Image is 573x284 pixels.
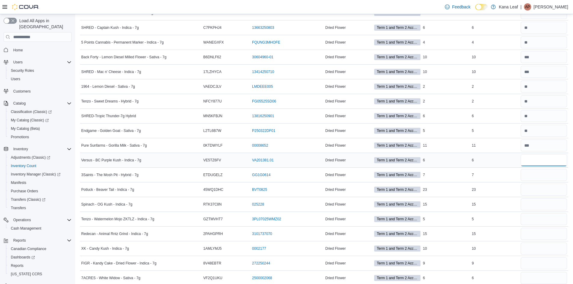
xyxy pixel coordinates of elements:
span: Dried Flower [325,114,346,118]
span: Canadian Compliance [11,246,46,251]
div: 10 [470,53,519,61]
p: [PERSON_NAME] [534,3,568,11]
a: My Catalog (Beta) [8,125,42,132]
button: Promotions [6,133,74,141]
a: 025228 [252,202,264,207]
span: Washington CCRS [8,270,72,278]
div: 5 [422,215,470,223]
span: 7ACRES - White Widow - Sativa - 7g [81,276,140,280]
span: XK - Candy Kush - Indica - 7g [81,246,129,251]
span: Dried Flower [325,69,346,74]
div: 23 [422,186,470,193]
span: Catalog [11,100,72,107]
span: Transfers (Classic) [11,197,45,202]
span: Canadian Compliance [8,245,72,252]
button: Customers [1,87,74,96]
div: 7 [422,171,470,179]
span: Dried Flower [325,231,346,236]
span: Versus - BC Purple Kush - Indica - 7g [81,158,141,163]
span: Dried Flower [325,217,346,221]
div: 4 [422,39,470,46]
div: 5 [470,127,519,134]
span: My Catalog (Beta) [8,125,72,132]
div: 6 [470,274,519,282]
div: 23 [470,186,519,193]
span: Term 1 and Term 2 Accessories [374,172,421,178]
span: Dried Flower [325,55,346,60]
span: Term 1 and Term 2 Accessories [374,39,421,45]
div: 6 [422,157,470,164]
span: Dried Flower [325,187,346,192]
span: VF2Q1UKU [203,276,222,280]
span: Users [8,75,72,83]
span: Cash Management [8,225,72,232]
div: 10 [470,245,519,252]
span: Term 1 and Term 2 Accessories [377,143,418,148]
a: 30604960-01 [252,55,273,60]
span: Dried Flower [325,99,346,104]
span: Potluck - Beaver Tail - Indica - 7g [81,187,134,192]
span: Purchase Orders [11,189,38,194]
div: 10 [422,68,470,75]
a: FG05525SD06 [252,99,276,104]
span: Dried Flower [325,40,346,45]
span: Term 1 and Term 2 Accessories [377,25,418,30]
span: Term 1 and Term 2 Accessories [377,246,418,251]
div: 4 [470,39,519,46]
span: Term 1 and Term 2 Accessories [374,25,421,31]
a: 00008652 [252,143,268,148]
a: Classification (Classic) [8,108,54,115]
button: Reports [6,261,74,270]
span: 8V48EBTR [203,261,221,266]
a: Transfers (Classic) [6,195,74,204]
span: Security Roles [8,67,72,74]
span: SHRED - Mac n' Cheese - Indica - 7g [81,69,141,74]
span: Dried Flower [325,158,346,163]
div: 10 [422,53,470,61]
span: Pure Sunfarms - Gorilla Milk - Sativa - 7g [81,143,147,148]
span: Dried Flower [325,25,346,30]
span: Term 1 and Term 2 Accessories [377,216,418,222]
span: Customers [13,89,31,94]
span: 17LZHYCA [203,69,222,74]
button: Inventory [1,145,74,153]
span: VAEDCJLV [203,84,221,89]
button: Catalog [11,100,28,107]
span: Reports [8,262,72,269]
a: Feedback [442,1,473,13]
span: Cash Management [11,226,41,231]
span: Term 1 and Term 2 Accessories [377,54,418,60]
a: BVT0825 [252,187,267,192]
a: Dashboards [8,254,37,261]
span: Term 1 and Term 2 Accessories [374,216,421,222]
div: 9 [422,260,470,267]
span: Inventory [13,147,28,151]
span: Classification (Classic) [8,108,72,115]
div: 2 [422,98,470,105]
span: Catalog [13,101,26,106]
span: Transfers (Classic) [8,196,72,203]
div: 9 [470,260,519,267]
span: Term 1 and Term 2 Accessories [374,69,421,75]
div: 11 [470,142,519,149]
div: 6 [470,24,519,31]
a: Purchase Orders [8,188,41,195]
div: 15 [470,201,519,208]
span: Term 1 and Term 2 Accessories [377,84,418,89]
button: Purchase Orders [6,187,74,195]
a: Promotions [8,133,32,141]
a: 13414250710 [252,69,274,74]
div: 2 [422,83,470,90]
span: Operations [13,218,31,222]
span: Term 1 and Term 2 Accessories [374,157,421,163]
span: Inventory Manager (Classic) [8,171,72,178]
span: Dried Flower [325,173,346,177]
span: My Catalog (Classic) [8,117,72,124]
a: 13816250901 [252,114,274,118]
span: Term 1 and Term 2 Accessories [377,187,418,192]
span: Purchase Orders [8,188,72,195]
a: 272250244 [252,261,270,266]
span: Dried Flower [325,276,346,280]
button: Canadian Compliance [6,245,74,253]
span: C7PKPHJ4 [203,25,222,30]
